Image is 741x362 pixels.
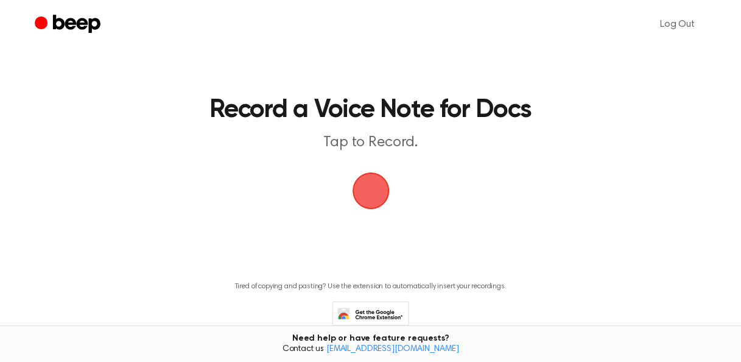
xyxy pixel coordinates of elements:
[326,345,459,353] a: [EMAIL_ADDRESS][DOMAIN_NAME]
[648,10,707,39] a: Log Out
[132,98,609,123] h1: Record a Voice Note for Docs
[353,172,389,209] img: Beep Logo
[137,133,605,153] p: Tap to Record.
[35,13,104,37] a: Beep
[235,282,507,291] p: Tired of copying and pasting? Use the extension to automatically insert your recordings.
[7,344,734,355] span: Contact us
